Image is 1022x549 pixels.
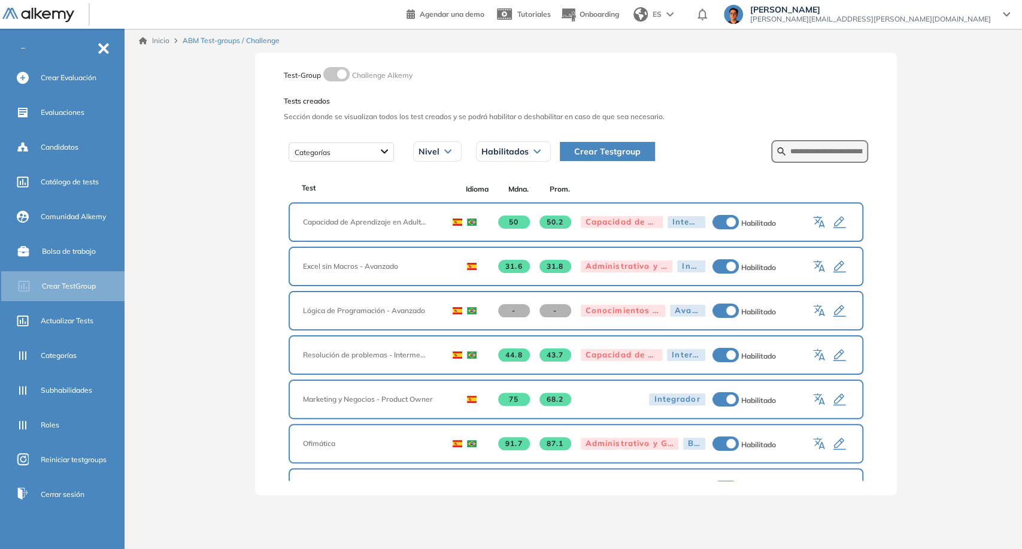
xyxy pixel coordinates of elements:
[41,72,96,83] span: Crear Evaluación
[183,35,280,46] span: ABM Test-groups / Challenge
[539,348,571,362] span: 43.7
[467,440,477,447] img: BRA
[352,71,413,80] span: Challenge Alkemy
[539,216,571,229] span: 50.2
[750,5,991,14] span: [PERSON_NAME]
[741,351,776,360] span: Habilitado
[498,348,530,362] span: 44.8
[41,420,59,430] span: Roles
[407,6,484,20] a: Agendar una demo
[284,71,321,80] span: Test-Group
[41,177,99,187] span: Catálogo de tests
[302,183,316,193] span: Test
[467,396,477,403] img: ESP
[42,281,96,292] span: Crear TestGroup
[467,263,477,270] img: ESP
[41,350,77,361] span: Categorías
[453,307,462,314] img: ESP
[741,263,776,272] span: Habilitado
[139,35,169,46] a: Inicio
[284,96,868,107] span: Tests creados
[481,147,529,156] span: Habilitados
[498,216,530,229] span: 50
[2,8,74,23] img: Logo
[42,246,96,257] span: Bolsa de trabajo
[498,260,530,273] span: 31.6
[581,305,665,317] div: Conocimientos fundacionales
[41,454,107,465] span: Reiniciar testgroups
[741,440,776,449] span: Habilitado
[303,261,450,272] span: Excel sin Macros - Avanzado
[41,142,78,153] span: Candidatos
[741,219,776,228] span: Habilitado
[418,147,439,156] span: Nivel
[498,437,530,450] span: 91.7
[653,9,662,20] span: ES
[303,350,436,360] span: Resolución de problemas - Intermedio
[467,351,477,359] img: BRA
[539,260,571,273] span: 31.8
[498,393,530,406] span: 75
[498,184,539,195] span: Mdna.
[453,219,462,226] img: ESP
[303,217,436,228] span: Capacidad de Aprendizaje en Adultos
[581,438,679,450] div: Administrativo y Gestión, Contable o Financiero
[539,184,580,195] span: Prom.
[41,107,84,118] span: Evaluaciones
[41,316,93,326] span: Actualizar Tests
[41,385,92,396] span: Subhabilidades
[580,10,619,19] span: Onboarding
[741,396,776,405] span: Habilitado
[649,393,705,405] div: Integrador
[741,307,776,316] span: Habilitado
[633,7,648,22] img: world
[683,438,705,450] div: Básico
[467,219,477,226] img: BRA
[539,437,571,450] span: 87.1
[453,440,462,447] img: ESP
[574,145,641,158] span: Crear Testgroup
[670,305,705,317] div: Avanzado
[539,393,571,406] span: 68.2
[667,349,705,361] div: Intermedio
[581,216,663,228] div: Capacidad de Pensamiento
[517,10,551,19] span: Tutoriales
[560,142,655,161] button: Crear Testgroup
[303,305,436,316] span: Lógica de Programación - Avanzado
[560,2,619,28] button: Onboarding
[539,304,571,317] span: -
[303,394,450,405] span: Marketing y Negocios - Product Owner
[303,438,436,449] span: Ofimática
[666,12,674,17] img: arrow
[453,351,462,359] img: ESP
[668,216,705,228] div: Integrador
[420,10,484,19] span: Agendar una demo
[498,304,530,317] span: -
[581,260,673,272] div: Administrativo y Gestión, Contable o Financiero
[581,349,663,361] div: Capacidad de Pensamiento
[284,111,868,122] span: Sección donde se visualizan todos los test creados y se podrá habilitar o deshabilitar en caso de...
[41,211,106,222] span: Comunidad Alkemy
[750,14,991,24] span: [PERSON_NAME][EMAIL_ADDRESS][PERSON_NAME][DOMAIN_NAME]
[467,307,477,314] img: BRA
[457,184,498,195] span: Idioma
[677,260,705,272] div: Integrador
[41,489,84,500] span: Cerrar sesión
